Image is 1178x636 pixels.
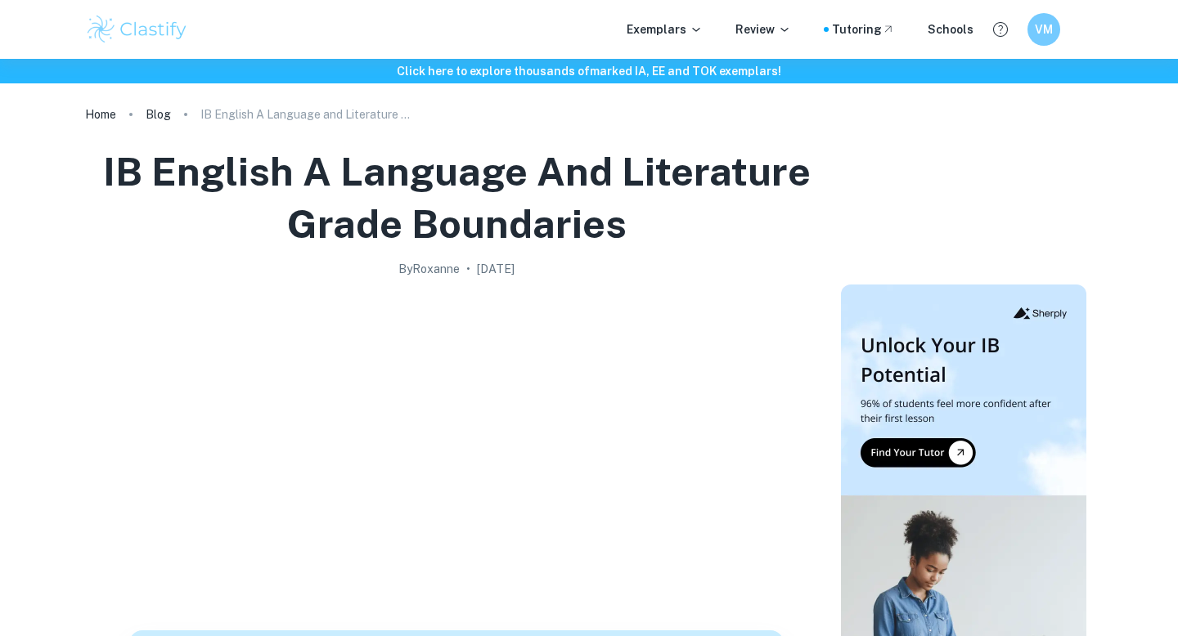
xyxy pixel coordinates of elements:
[928,20,973,38] a: Schools
[92,146,821,250] h1: IB English A Language and Literature Grade Boundaries
[832,20,895,38] a: Tutoring
[146,103,171,126] a: Blog
[1035,20,1054,38] h6: VM
[129,284,784,611] img: IB English A Language and Literature Grade Boundaries cover image
[466,260,470,278] p: •
[477,260,515,278] h2: [DATE]
[85,13,189,46] img: Clastify logo
[627,20,703,38] p: Exemplars
[735,20,791,38] p: Review
[1027,13,1060,46] button: VM
[398,260,460,278] h2: By Roxanne
[987,16,1014,43] button: Help and Feedback
[200,105,413,123] p: IB English A Language and Literature Grade Boundaries
[85,103,116,126] a: Home
[3,62,1175,80] h6: Click here to explore thousands of marked IA, EE and TOK exemplars !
